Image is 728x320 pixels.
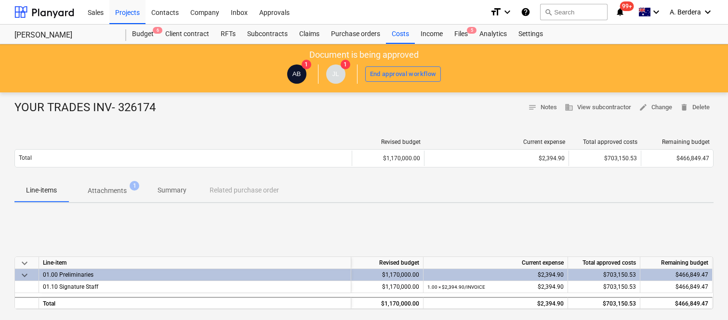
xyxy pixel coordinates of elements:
[293,25,325,44] a: Claims
[88,186,127,196] p: Attachments
[528,102,557,113] span: Notes
[640,297,713,309] div: $466,849.47
[449,25,474,44] div: Files
[635,100,676,115] button: Change
[428,139,565,145] div: Current expense
[126,25,159,44] a: Budget6
[14,30,115,40] div: [PERSON_NAME]
[415,25,449,44] a: Income
[424,257,568,269] div: Current expense
[26,185,57,195] p: Line-items
[356,139,421,145] div: Revised budget
[573,139,637,145] div: Total approved costs
[639,102,672,113] span: Change
[620,1,634,11] span: 99+
[39,297,351,309] div: Total
[427,281,564,293] div: $2,394.90
[287,64,306,84] div: Alberto Berdera
[126,25,159,44] div: Budget
[568,297,640,309] div: $703,150.53
[568,257,640,269] div: Total approved costs
[640,257,713,269] div: Remaining budget
[365,66,441,82] button: End approval workflow
[474,25,513,44] a: Analytics
[676,100,714,115] button: Delete
[490,6,502,18] i: format_size
[565,102,631,113] span: View subcontractor
[702,6,714,18] i: keyboard_arrow_down
[524,100,561,115] button: Notes
[544,8,552,16] span: search
[332,70,339,77] span: JL
[428,155,565,162] div: $2,394.90
[351,297,424,309] div: $1,170,000.00
[639,103,648,112] span: edit
[43,283,98,290] span: 01.10 Signature Staff
[158,185,186,195] p: Summary
[615,6,625,18] i: notifications
[645,139,710,145] div: Remaining budget
[640,269,713,281] div: $466,849.47
[568,269,640,281] div: $703,150.53
[351,269,424,281] div: $1,170,000.00
[153,27,162,34] span: 6
[565,103,573,112] span: business
[14,100,163,115] div: YOUR TRADES INV- 326174
[670,8,701,16] span: A. Berdera
[39,257,351,269] div: Line-item
[680,102,710,113] span: Delete
[19,269,30,281] span: keyboard_arrow_down
[650,6,662,18] i: keyboard_arrow_down
[680,103,688,112] span: delete
[521,6,530,18] i: Knowledge base
[351,281,424,293] div: $1,170,000.00
[427,269,564,281] div: $2,394.90
[680,274,728,320] iframe: Chat Widget
[351,257,424,269] div: Revised budget
[215,25,241,44] a: RFTs
[325,25,386,44] a: Purchase orders
[292,70,301,77] span: AB
[43,269,347,281] div: 01.00 Preliminaries
[603,283,636,290] span: $703,150.53
[302,60,311,69] span: 1
[130,181,139,191] span: 1
[341,60,350,69] span: 1
[449,25,474,44] a: Files5
[241,25,293,44] a: Subcontracts
[309,49,419,61] p: Document is being approved
[427,284,485,290] small: 1.00 × $2,394.90 / INVOICE
[386,25,415,44] a: Costs
[540,4,608,20] button: Search
[326,64,345,84] div: Joseph Licastro
[352,151,424,166] div: $1,170,000.00
[513,25,549,44] a: Settings
[159,25,215,44] a: Client contract
[528,103,537,112] span: notes
[561,100,635,115] button: View subcontractor
[19,154,32,162] p: Total
[467,27,477,34] span: 5
[675,283,708,290] span: $466,849.47
[676,155,709,162] span: $466,849.47
[427,298,564,310] div: $2,394.90
[502,6,513,18] i: keyboard_arrow_down
[19,257,30,269] span: keyboard_arrow_down
[569,151,641,166] div: $703,150.53
[370,69,437,80] div: End approval workflow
